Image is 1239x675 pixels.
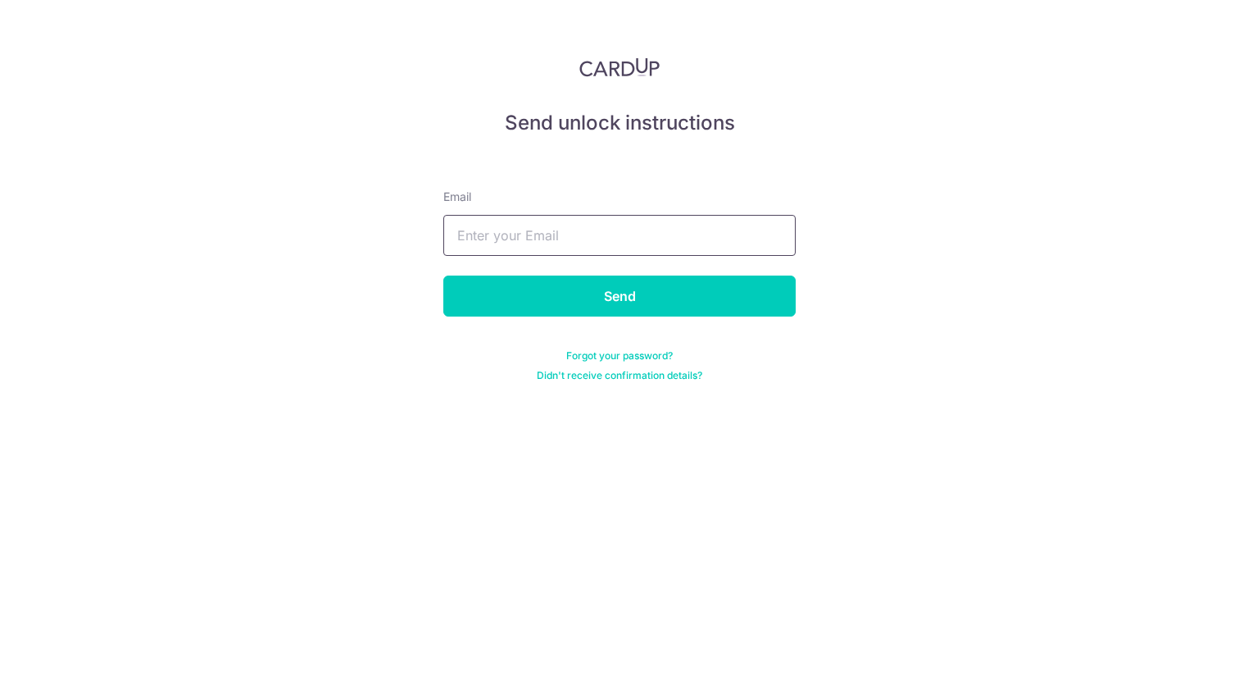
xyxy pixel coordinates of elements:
img: CardUp Logo [579,57,660,77]
h5: Send unlock instructions [443,110,796,136]
span: translation missing: en.devise.label.Email [443,189,471,203]
a: Forgot your password? [566,349,673,363]
input: Send [443,276,796,317]
a: Didn't receive confirmation details? [537,369,702,382]
input: Enter your Email [443,215,796,256]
